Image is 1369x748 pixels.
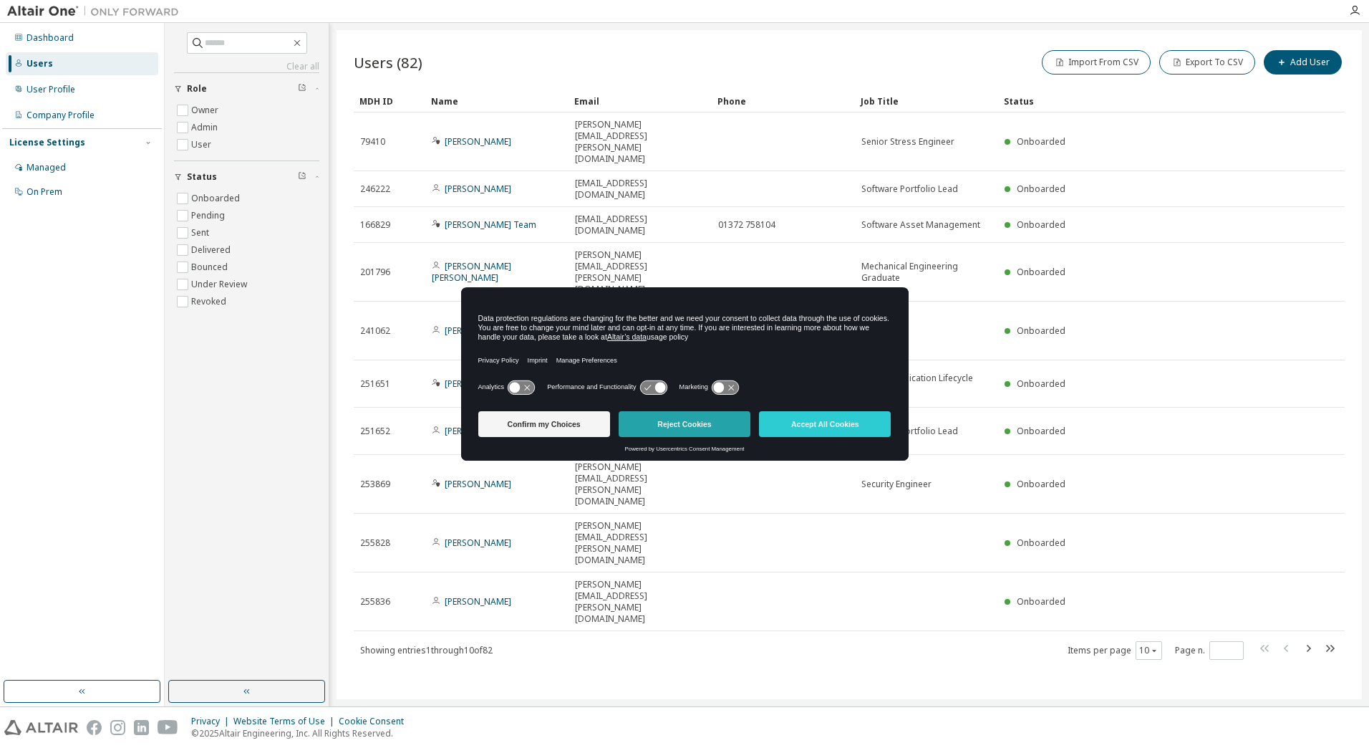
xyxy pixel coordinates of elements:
button: 10 [1139,645,1158,656]
span: Users (82) [354,52,422,72]
span: Showing entries 1 through 10 of 82 [360,644,493,656]
span: Onboarded [1017,266,1065,278]
span: [EMAIL_ADDRESS][DOMAIN_NAME] [575,214,705,236]
img: instagram.svg [110,720,125,735]
label: Sent [191,224,212,241]
span: Clear filter [298,83,306,95]
label: Owner [191,102,221,119]
span: 255828 [360,537,390,549]
label: Delivered [191,241,233,259]
span: Items per page [1068,641,1162,660]
img: linkedin.svg [134,720,149,735]
span: Security Engineer [861,479,932,490]
div: Company Profile [26,110,95,121]
span: [PERSON_NAME][EMAIL_ADDRESS][PERSON_NAME][DOMAIN_NAME] [575,461,705,507]
a: [PERSON_NAME] [445,537,511,549]
span: Onboarded [1017,478,1065,490]
a: [PERSON_NAME] [445,325,511,337]
span: [PERSON_NAME][EMAIL_ADDRESS][PERSON_NAME][DOMAIN_NAME] [575,579,705,625]
span: Onboarded [1017,378,1065,390]
img: facebook.svg [87,720,102,735]
a: [PERSON_NAME] [PERSON_NAME] [432,260,511,284]
label: Under Review [191,276,250,293]
span: 255836 [360,596,390,608]
div: Website Terms of Use [233,716,339,727]
div: User Profile [26,84,75,95]
p: © 2025 Altair Engineering, Inc. All Rights Reserved. [191,727,412,739]
span: Onboarded [1017,595,1065,608]
a: [PERSON_NAME] [445,478,511,490]
span: [PERSON_NAME][EMAIL_ADDRESS][PERSON_NAME][DOMAIN_NAME] [575,249,705,295]
button: Status [174,161,319,193]
div: On Prem [26,186,62,198]
img: youtube.svg [158,720,178,735]
span: Status [187,171,217,183]
div: MDH ID [359,90,420,112]
span: Software Asset Management [861,219,980,231]
div: Status [1004,90,1270,112]
span: Software Portfolio Lead [861,426,958,437]
label: Admin [191,119,221,136]
span: 253869 [360,479,390,490]
span: Mechanical Engineering Graduate [861,261,992,284]
label: Revoked [191,293,229,310]
button: Import From CSV [1042,50,1151,75]
div: Email [574,90,706,112]
span: 79410 [360,136,385,148]
div: Dashboard [26,32,74,44]
div: Managed [26,162,66,173]
span: Onboarded [1017,325,1065,337]
img: Altair One [7,4,186,19]
span: 246222 [360,183,390,195]
label: Onboarded [191,190,243,207]
a: [PERSON_NAME] [445,595,511,608]
a: [PERSON_NAME] Team [445,219,536,231]
div: Cookie Consent [339,716,412,727]
button: Export To CSV [1159,50,1255,75]
div: Privacy [191,716,233,727]
div: Phone [717,90,849,112]
img: altair_logo.svg [4,720,78,735]
a: [PERSON_NAME] [445,425,511,437]
span: Page n. [1175,641,1244,660]
span: Onboarded [1017,135,1065,148]
span: Senior Stress Engineer [861,136,954,148]
span: Software Portfolio Lead [861,183,958,195]
span: 251652 [360,426,390,437]
a: [PERSON_NAME] [445,183,511,195]
div: Users [26,58,53,69]
span: 01372 758104 [718,219,775,231]
label: Pending [191,207,228,224]
span: [EMAIL_ADDRESS][DOMAIN_NAME] [575,178,705,201]
label: Bounced [191,259,231,276]
button: Add User [1264,50,1342,75]
label: User [191,136,214,153]
span: Senior Application Lifecycle Engineer [861,373,992,395]
span: 166829 [360,219,390,231]
div: Job Title [861,90,992,112]
span: Role [187,83,207,95]
span: 251651 [360,378,390,390]
span: Onboarded [1017,537,1065,549]
span: 201796 [360,267,390,278]
a: Clear all [174,61,319,72]
span: Onboarded [1017,219,1065,231]
span: [PERSON_NAME][EMAIL_ADDRESS][PERSON_NAME][DOMAIN_NAME] [575,119,705,165]
span: [PERSON_NAME][EMAIL_ADDRESS][PERSON_NAME][DOMAIN_NAME] [575,520,705,566]
span: Onboarded [1017,425,1065,437]
div: License Settings [9,137,85,148]
a: [PERSON_NAME] [445,378,511,390]
div: Name [431,90,563,112]
button: Role [174,73,319,105]
span: 241062 [360,325,390,337]
span: Clear filter [298,171,306,183]
span: Onboarded [1017,183,1065,195]
a: [PERSON_NAME] [445,135,511,148]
